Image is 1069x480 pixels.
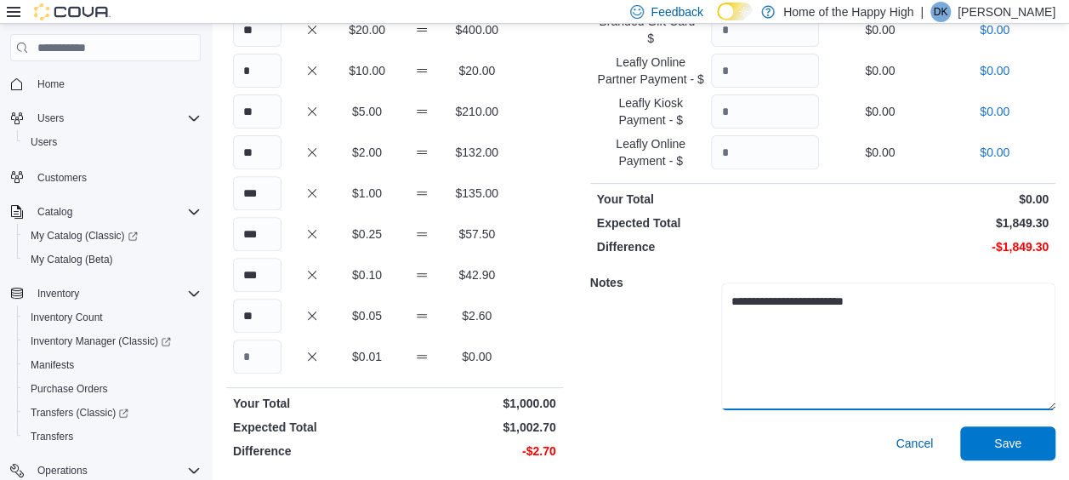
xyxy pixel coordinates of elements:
[826,103,934,120] p: $0.00
[452,144,501,161] p: $132.00
[597,94,705,129] p: Leafly Kiosk Payment - $
[597,214,820,231] p: Expected Total
[452,103,501,120] p: $210.00
[233,94,281,129] input: Quantity
[452,307,501,324] p: $2.60
[31,108,71,129] button: Users
[31,253,113,266] span: My Catalog (Beta)
[3,200,208,224] button: Catalog
[24,355,201,375] span: Manifests
[343,62,391,79] p: $10.00
[24,331,201,351] span: Inventory Manager (Classic)
[711,94,819,129] input: Quantity
[17,377,208,401] button: Purchase Orders
[24,403,201,423] span: Transfers (Classic)
[17,248,208,271] button: My Catalog (Beta)
[37,77,65,91] span: Home
[597,191,820,208] p: Your Total
[597,13,705,47] p: Branded Gift Card - $
[31,358,74,372] span: Manifests
[31,229,138,243] span: My Catalog (Classic)
[3,164,208,189] button: Customers
[17,353,208,377] button: Manifests
[597,238,820,255] p: Difference
[711,135,819,169] input: Quantity
[31,202,201,222] span: Catalog
[597,135,705,169] p: Leafly Online Payment - $
[597,54,705,88] p: Leafly Online Partner Payment - $
[233,299,281,333] input: Quantity
[24,307,201,328] span: Inventory Count
[31,334,171,348] span: Inventory Manager (Classic)
[24,379,115,399] a: Purchase Orders
[343,266,391,283] p: $0.10
[826,62,934,79] p: $0.00
[826,214,1049,231] p: $1,849.30
[826,144,934,161] p: $0.00
[24,403,135,423] a: Transfers (Classic)
[17,329,208,353] a: Inventory Manager (Classic)
[233,13,281,47] input: Quantity
[24,249,120,270] a: My Catalog (Beta)
[826,191,1049,208] p: $0.00
[17,425,208,449] button: Transfers
[452,266,501,283] p: $42.90
[24,226,145,246] a: My Catalog (Classic)
[452,62,501,79] p: $20.00
[31,166,201,187] span: Customers
[37,111,64,125] span: Users
[233,217,281,251] input: Quantity
[17,130,208,154] button: Users
[233,395,391,412] p: Your Total
[783,2,913,22] p: Home of the Happy High
[452,21,501,38] p: $400.00
[711,13,819,47] input: Quantity
[398,395,556,412] p: $1,000.00
[826,238,1049,255] p: -$1,849.30
[24,226,201,246] span: My Catalog (Classic)
[3,282,208,306] button: Inventory
[24,355,81,375] a: Manifests
[233,443,391,460] p: Difference
[233,258,281,292] input: Quantity
[24,132,64,152] a: Users
[24,132,201,152] span: Users
[233,340,281,374] input: Quantity
[590,266,718,300] h5: Notes
[343,226,391,243] p: $0.25
[826,21,934,38] p: $0.00
[896,435,933,452] span: Cancel
[37,464,88,477] span: Operations
[934,2,948,22] span: DK
[31,168,94,188] a: Customers
[889,426,940,460] button: Cancel
[24,249,201,270] span: My Catalog (Beta)
[343,144,391,161] p: $2.00
[233,176,281,210] input: Quantity
[994,435,1021,452] span: Save
[37,205,72,219] span: Catalog
[452,185,501,202] p: $135.00
[651,3,702,20] span: Feedback
[717,20,718,21] span: Dark Mode
[711,54,819,88] input: Quantity
[34,3,111,20] img: Cova
[452,226,501,243] p: $57.50
[17,306,208,329] button: Inventory Count
[37,171,87,185] span: Customers
[920,2,924,22] p: |
[31,283,201,304] span: Inventory
[233,135,281,169] input: Quantity
[398,443,556,460] p: -$2.70
[31,108,201,129] span: Users
[3,71,208,96] button: Home
[960,426,1055,460] button: Save
[37,287,79,300] span: Inventory
[17,224,208,248] a: My Catalog (Classic)
[941,21,1049,38] p: $0.00
[31,74,71,94] a: Home
[717,3,753,20] input: Dark Mode
[941,103,1049,120] p: $0.00
[31,202,79,222] button: Catalog
[941,62,1049,79] p: $0.00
